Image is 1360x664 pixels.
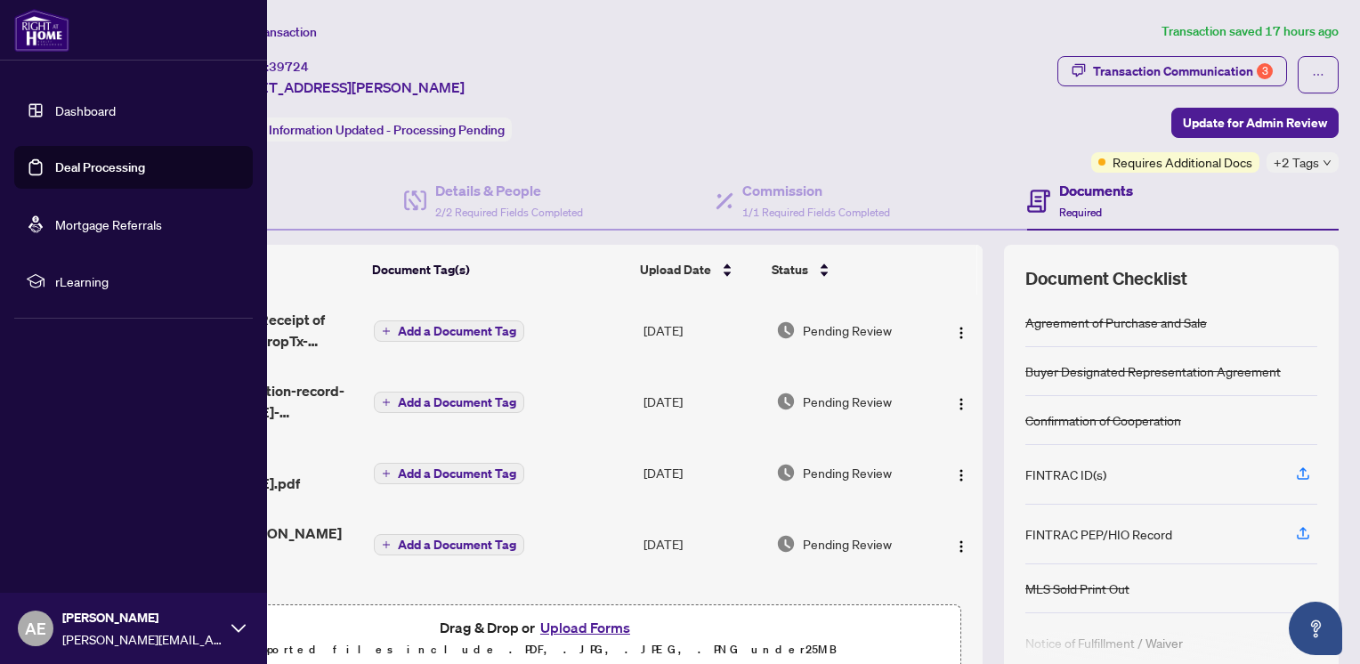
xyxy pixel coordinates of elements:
[1113,152,1252,172] span: Requires Additional Docs
[221,77,465,98] span: [STREET_ADDRESS][PERSON_NAME]
[435,180,583,201] h4: Details & People
[742,180,890,201] h4: Commission
[1025,465,1106,484] div: FINTRAC ID(s)
[1162,21,1339,42] article: Transaction saved 17 hours ago
[1025,524,1172,544] div: FINTRAC PEP/HIO Record
[954,326,968,340] img: Logo
[374,463,524,484] button: Add a Document Tag
[374,320,524,342] button: Add a Document Tag
[776,392,796,411] img: Document Status
[55,102,116,118] a: Dashboard
[55,159,145,175] a: Deal Processing
[382,540,391,549] span: plus
[398,396,516,409] span: Add a Document Tag
[1025,266,1187,291] span: Document Checklist
[772,260,808,279] span: Status
[1289,602,1342,655] button: Open asap
[636,295,770,366] td: [DATE]
[55,216,162,232] a: Mortgage Referrals
[954,468,968,482] img: Logo
[222,24,317,40] span: View Transaction
[1025,410,1181,430] div: Confirmation of Cooperation
[947,316,975,344] button: Logo
[1059,206,1102,219] span: Required
[25,616,46,641] span: AE
[1025,579,1129,598] div: MLS Sold Print Out
[1274,152,1319,173] span: +2 Tags
[1323,158,1332,167] span: down
[382,327,391,336] span: plus
[535,616,635,639] button: Upload Forms
[633,245,765,295] th: Upload Date
[803,534,892,554] span: Pending Review
[435,206,583,219] span: 2/2 Required Fields Completed
[374,533,524,556] button: Add a Document Tag
[954,397,968,411] img: Logo
[374,534,524,555] button: Add a Document Tag
[803,392,892,411] span: Pending Review
[269,122,505,138] span: Information Updated - Processing Pending
[125,639,950,660] p: Supported files include .PDF, .JPG, .JPEG, .PNG under 25 MB
[62,629,223,649] span: [PERSON_NAME][EMAIL_ADDRESS][DOMAIN_NAME]
[365,245,633,295] th: Document Tag(s)
[1183,109,1327,137] span: Update for Admin Review
[269,59,309,75] span: 39724
[14,9,69,52] img: logo
[382,469,391,478] span: plus
[776,320,796,340] img: Document Status
[374,462,524,485] button: Add a Document Tag
[398,467,516,480] span: Add a Document Tag
[636,437,770,508] td: [DATE]
[1025,361,1281,381] div: Buyer Designated Representation Agreement
[382,398,391,407] span: plus
[1059,180,1133,201] h4: Documents
[1057,56,1287,86] button: Transaction Communication3
[947,458,975,487] button: Logo
[954,539,968,554] img: Logo
[640,260,711,279] span: Upload Date
[765,245,930,295] th: Status
[636,366,770,437] td: [DATE]
[1171,108,1339,138] button: Update for Admin Review
[947,530,975,558] button: Logo
[374,392,524,413] button: Add a Document Tag
[947,387,975,416] button: Logo
[803,320,892,340] span: Pending Review
[1257,63,1273,79] div: 3
[1312,69,1324,81] span: ellipsis
[742,206,890,219] span: 1/1 Required Fields Completed
[398,538,516,551] span: Add a Document Tag
[398,325,516,337] span: Add a Document Tag
[1025,312,1207,332] div: Agreement of Purchase and Sale
[776,463,796,482] img: Document Status
[55,271,240,291] span: rLearning
[803,463,892,482] span: Pending Review
[374,391,524,414] button: Add a Document Tag
[776,534,796,554] img: Document Status
[1093,57,1273,85] div: Transaction Communication
[636,579,770,636] td: [DATE]
[221,117,512,142] div: Status:
[440,616,635,639] span: Drag & Drop or
[374,320,524,343] button: Add a Document Tag
[636,508,770,579] td: [DATE]
[62,608,223,628] span: [PERSON_NAME]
